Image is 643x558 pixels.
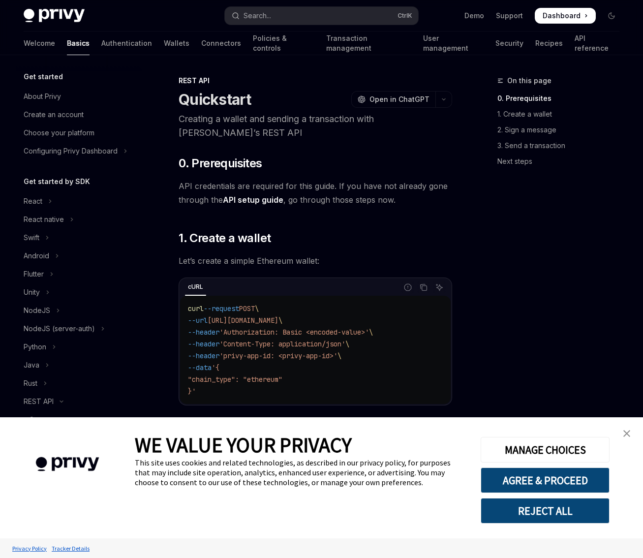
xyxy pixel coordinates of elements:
a: 1. Create a wallet [497,106,627,122]
a: Transaction management [326,31,411,55]
div: React native [24,214,64,225]
span: Ctrl K [398,12,412,20]
span: --request [204,304,239,313]
div: Swift [24,232,39,244]
div: Setup [30,414,49,426]
a: About Privy [16,88,142,105]
a: User management [423,31,484,55]
button: Open search [225,7,418,25]
button: Ask AI [433,281,446,294]
a: Policies & controls [253,31,314,55]
span: "chain_type": "ethereum" [188,375,282,384]
span: API credentials are required for this guide. If you have not already gone through the , go throug... [179,179,452,207]
span: }' [188,387,196,396]
img: dark logo [24,9,85,23]
span: \ [278,316,282,325]
a: 2. Sign a message [497,122,627,138]
button: Toggle Swift section [16,229,142,247]
a: Support [496,11,523,21]
span: --url [188,316,208,325]
a: Recipes [535,31,563,55]
span: --data [188,363,212,372]
span: Open in ChatGPT [369,94,429,104]
button: Toggle NodeJS (server-auth) section [16,320,142,338]
div: Rust [24,377,37,389]
button: Toggle Flutter section [16,265,142,283]
button: Toggle Unity section [16,283,142,301]
a: Basics [67,31,90,55]
span: 0. Prerequisites [179,155,262,171]
button: REJECT ALL [481,498,610,524]
span: \ [345,340,349,348]
a: Connectors [201,31,241,55]
button: Copy the contents from the code block [417,281,430,294]
h5: Get started by SDK [24,176,90,187]
button: AGREE & PROCEED [481,467,610,493]
div: NodeJS [24,305,50,316]
a: Privacy Policy [10,540,49,557]
span: Dashboard [543,11,581,21]
div: REST API [24,396,54,407]
div: Java [24,359,39,371]
button: Toggle dark mode [604,8,619,24]
div: Unity [24,286,40,298]
button: Toggle Java section [16,356,142,374]
span: curl [188,304,204,313]
div: About Privy [24,91,61,102]
a: Authentication [101,31,152,55]
span: 'Authorization: Basic <encoded-value>' [219,328,369,337]
span: Let’s create a simple Ethereum wallet: [179,254,452,268]
div: NodeJS (server-auth) [24,323,95,335]
div: Choose your platform [24,127,94,139]
a: Setup [16,411,142,429]
span: \ [255,304,259,313]
span: 'Content-Type: application/json' [219,340,345,348]
button: Toggle Android section [16,247,142,265]
img: company logo [15,443,120,486]
button: Open in ChatGPT [351,91,435,108]
div: REST API [179,76,452,86]
a: close banner [617,424,637,443]
button: Report incorrect code [401,281,414,294]
a: Wallets [164,31,189,55]
div: Python [24,341,46,353]
a: Next steps [497,154,627,169]
a: Tracker Details [49,540,92,557]
div: This site uses cookies and related technologies, as described in our privacy policy, for purposes... [135,458,466,487]
img: close banner [623,430,630,437]
div: React [24,195,42,207]
a: 3. Send a transaction [497,138,627,154]
a: Choose your platform [16,124,142,142]
button: Toggle NodeJS section [16,302,142,319]
a: Security [495,31,523,55]
h5: Get started [24,71,63,83]
span: \ [369,328,373,337]
span: \ [337,351,341,360]
span: --header [188,328,219,337]
div: Android [24,250,49,262]
a: 0. Prerequisites [497,91,627,106]
span: On this page [507,75,551,87]
a: Create an account [16,106,142,124]
div: cURL [185,281,206,293]
div: Search... [244,10,271,22]
button: Toggle REST API section [16,393,142,410]
button: Toggle Configuring Privy Dashboard section [16,142,142,160]
a: API setup guide [223,195,283,205]
button: Toggle React section [16,192,142,210]
h1: Quickstart [179,91,251,108]
p: Creating a wallet and sending a transaction with [PERSON_NAME]’s REST API [179,112,452,140]
span: 1. Create a wallet [179,230,271,246]
div: Configuring Privy Dashboard [24,145,118,157]
button: Toggle Rust section [16,374,142,392]
span: '{ [212,363,219,372]
a: API reference [575,31,619,55]
span: [URL][DOMAIN_NAME] [208,316,278,325]
button: Toggle Python section [16,338,142,356]
span: WE VALUE YOUR PRIVACY [135,432,352,458]
span: 'privy-app-id: <privy-app-id>' [219,351,337,360]
a: Demo [464,11,484,21]
a: Welcome [24,31,55,55]
div: Flutter [24,268,44,280]
a: Dashboard [535,8,596,24]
